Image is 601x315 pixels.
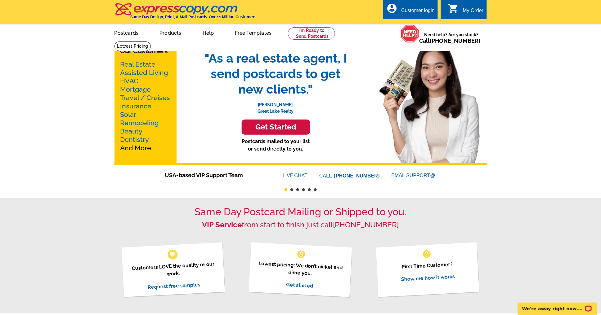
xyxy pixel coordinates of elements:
p: First Time Customer? [384,260,471,272]
p: Postcards mailed to your list or send directly to you. [198,138,353,153]
a: Travel / Cruises [120,94,170,102]
div: My Order [463,8,484,16]
span: monetization_on [296,249,306,259]
a: Assisted Living [120,69,168,77]
a: Mortgage [120,85,151,93]
i: shopping_cart [448,3,459,14]
h1: Same Day Postcard Mailing or Shipped to you. [114,206,487,218]
button: 1 of 6 [285,188,287,191]
a: Postcards [105,25,149,40]
button: 5 of 6 [308,188,311,191]
iframe: LiveChat chat widget [514,295,601,315]
a: Beauty [120,127,143,135]
font: CALL [319,172,333,180]
span: "As a real estate agent, I send postcards to get new clients." [198,50,353,97]
a: [PHONE_NUMBER] [430,37,481,44]
a: shopping_cart My Order [448,7,484,15]
span: USA-based VIP Support Team [165,171,264,179]
font: LIVE [283,172,294,179]
a: Same Day Design, Print, & Mail Postcards. Over 1 Million Customers. [114,7,258,19]
a: Insurance [120,102,152,110]
span: favorite [169,251,176,258]
a: account_circle Customer login [386,7,435,15]
span: help [422,249,432,259]
h4: Same Day Design, Print, & Mail Postcards. Over 1 Million Customers. [131,15,258,19]
p: Lowest pricing: We don’t nickel and dime you. [257,260,344,279]
a: [PHONE_NUMBER] [333,220,399,229]
a: [PHONE_NUMBER] [334,173,380,178]
button: 2 of 6 [290,188,293,191]
a: Help [193,25,224,40]
a: LIVECHAT [283,173,307,178]
a: Dentistry [120,136,149,143]
span: Need help? Are you stuck? [419,32,484,44]
span: Call [419,37,481,44]
p: Customers LOVE the quality of our work. [129,260,217,280]
button: 3 of 6 [296,188,299,191]
button: 6 of 6 [314,188,317,191]
a: Solar [120,111,137,118]
a: Free Templates [225,25,282,40]
a: Remodeling [120,119,159,127]
div: Customer login [401,8,435,16]
a: HVAC [120,77,139,85]
a: Show me how it works [401,273,455,282]
a: Products [150,25,191,40]
font: SUPPORT@ [406,172,436,179]
p: [PERSON_NAME], Great Lake Realty [198,97,353,115]
a: Request free samples [148,282,201,290]
img: help [401,24,419,43]
button: 4 of 6 [302,188,305,191]
p: And More! [120,60,171,152]
h2: from start to finish just call [114,221,487,230]
i: account_circle [386,3,397,14]
strong: VIP Service [202,220,242,229]
a: Get started [286,282,313,289]
a: Get Started [198,120,353,135]
a: EMAILSUPPORT@ [392,173,436,178]
a: Real Estate [120,60,156,68]
h3: Get Started [249,123,302,132]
